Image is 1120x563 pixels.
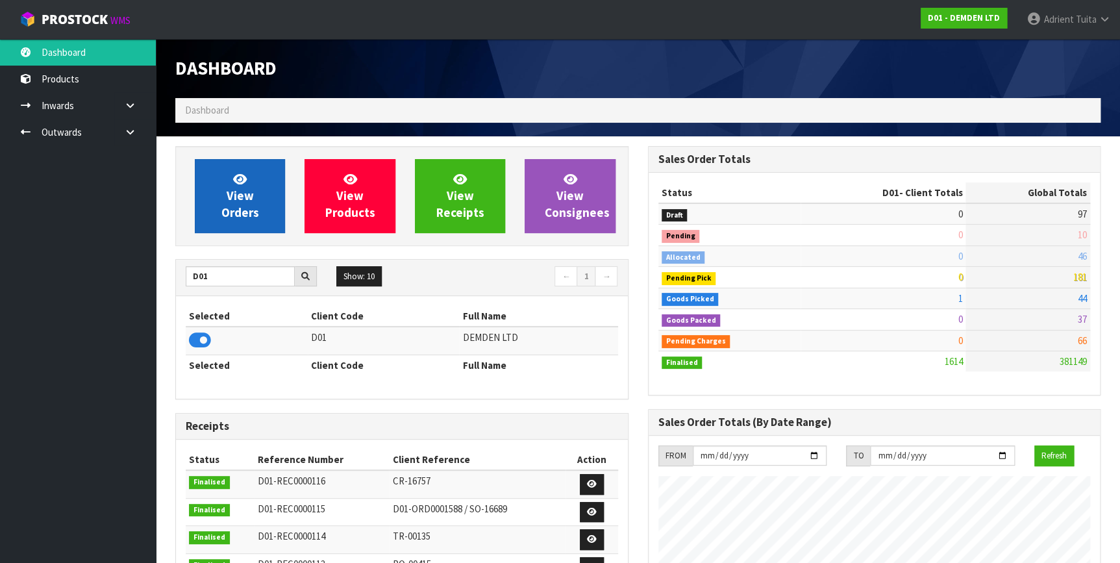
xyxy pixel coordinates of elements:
[958,229,962,241] span: 0
[958,271,962,283] span: 0
[412,266,618,289] nav: Page navigation
[882,186,899,199] span: D01
[662,230,700,243] span: Pending
[195,159,285,233] a: ViewOrders
[658,445,693,466] div: FROM
[186,355,308,375] th: Selected
[662,335,730,348] span: Pending Charges
[186,449,255,470] th: Status
[1078,229,1087,241] span: 10
[186,266,295,286] input: Search clients
[305,159,395,233] a: ViewProducts
[1078,334,1087,347] span: 66
[19,11,36,27] img: cube-alt.png
[175,56,277,80] span: Dashboard
[958,208,962,220] span: 0
[595,266,617,287] a: →
[258,503,325,515] span: D01-REC0000115
[392,475,430,487] span: CR-16757
[415,159,505,233] a: ViewReceipts
[189,531,230,544] span: Finalised
[662,293,719,306] span: Goods Picked
[658,153,1091,166] h3: Sales Order Totals
[662,209,688,222] span: Draft
[958,250,962,262] span: 0
[801,182,965,203] th: - Client Totals
[525,159,615,233] a: ViewConsignees
[1075,13,1096,25] span: Tuita
[958,292,962,305] span: 1
[1034,445,1074,466] button: Refresh
[658,416,1091,429] h3: Sales Order Totals (By Date Range)
[110,14,131,27] small: WMS
[308,355,460,375] th: Client Code
[389,449,566,470] th: Client Reference
[545,171,610,220] span: View Consignees
[1073,271,1087,283] span: 181
[944,355,962,368] span: 1614
[958,313,962,325] span: 0
[308,327,460,355] td: D01
[392,503,506,515] span: D01-ORD0001588 / SO-16689
[662,272,716,285] span: Pending Pick
[392,530,430,542] span: TR-00135
[921,8,1007,29] a: D01 - DEMDEN LTD
[459,355,617,375] th: Full Name
[1078,208,1087,220] span: 97
[1078,250,1087,262] span: 46
[221,171,259,220] span: View Orders
[186,306,308,327] th: Selected
[336,266,382,287] button: Show: 10
[958,334,962,347] span: 0
[662,251,705,264] span: Allocated
[42,11,108,28] span: ProStock
[255,449,389,470] th: Reference Number
[846,445,870,466] div: TO
[308,306,460,327] th: Client Code
[189,504,230,517] span: Finalised
[436,171,484,220] span: View Receipts
[1078,313,1087,325] span: 37
[658,182,801,203] th: Status
[258,475,325,487] span: D01-REC0000116
[258,530,325,542] span: D01-REC0000114
[965,182,1090,203] th: Global Totals
[577,266,595,287] a: 1
[554,266,577,287] a: ←
[189,476,230,489] span: Finalised
[566,449,617,470] th: Action
[1060,355,1087,368] span: 381149
[1043,13,1073,25] span: Adrient
[928,12,1000,23] strong: D01 - DEMDEN LTD
[325,171,375,220] span: View Products
[459,306,617,327] th: Full Name
[186,420,618,432] h3: Receipts
[662,357,703,369] span: Finalised
[1078,292,1087,305] span: 44
[185,104,229,116] span: Dashboard
[662,314,721,327] span: Goods Packed
[459,327,617,355] td: DEMDEN LTD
